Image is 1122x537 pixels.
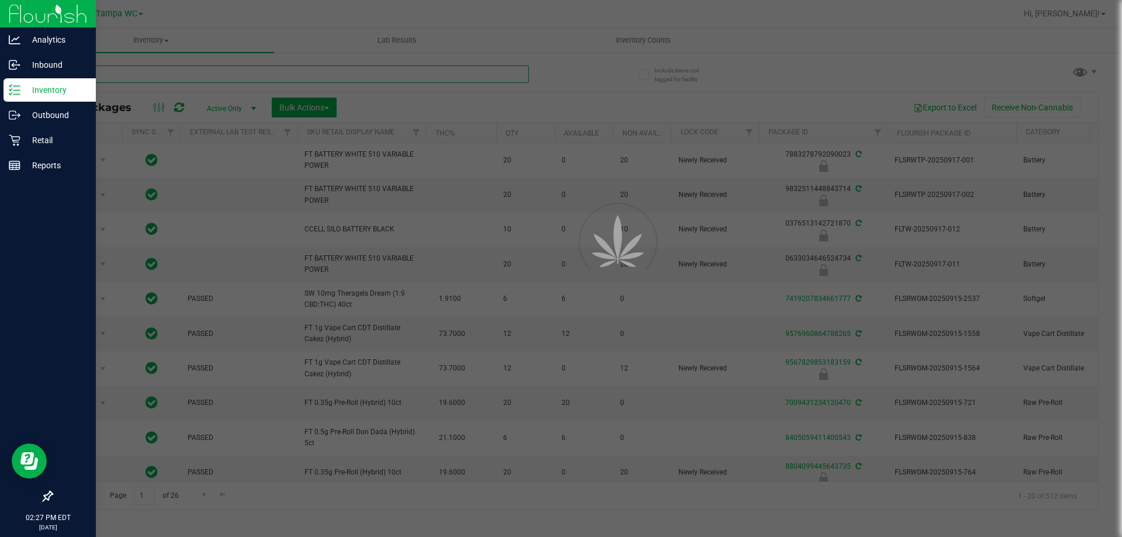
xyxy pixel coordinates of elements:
inline-svg: Inventory [9,84,20,96]
p: Inbound [20,58,91,72]
inline-svg: Outbound [9,109,20,121]
p: 02:27 PM EDT [5,512,91,523]
inline-svg: Inbound [9,59,20,71]
inline-svg: Analytics [9,34,20,46]
p: Outbound [20,108,91,122]
inline-svg: Retail [9,134,20,146]
inline-svg: Reports [9,160,20,171]
p: Analytics [20,33,91,47]
p: Reports [20,158,91,172]
p: Retail [20,133,91,147]
p: [DATE] [5,523,91,532]
iframe: Resource center [12,444,47,479]
p: Inventory [20,83,91,97]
